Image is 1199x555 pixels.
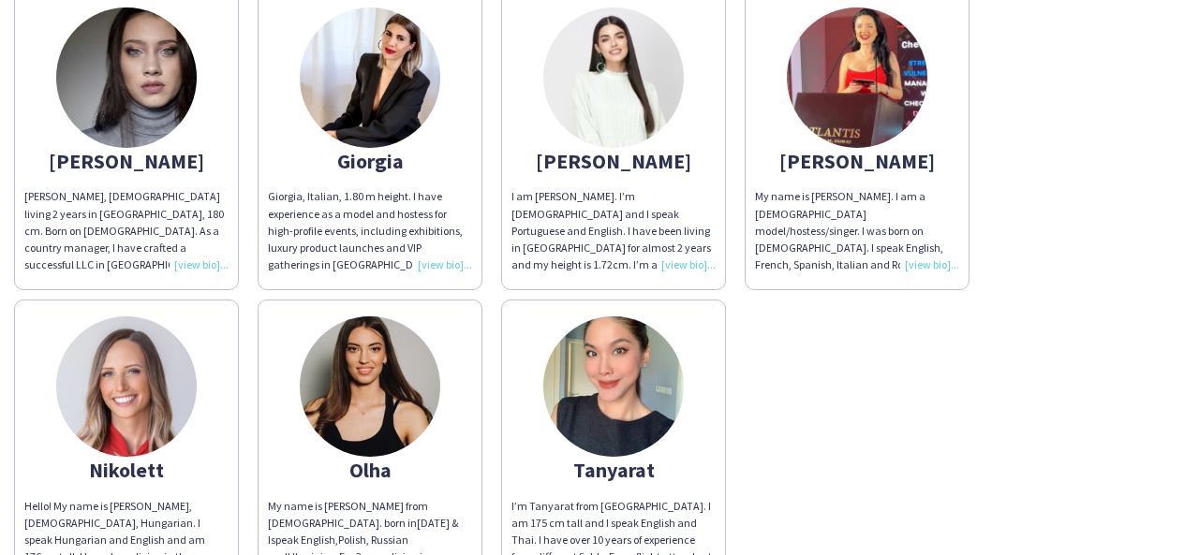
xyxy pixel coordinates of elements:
span: Polish, [338,533,369,547]
img: thumb-71b5d402-9e96-4919-81cb-2d1e1e0f06a2.jpg [787,7,927,148]
div: Olha [268,461,472,478]
img: thumb-6891fe4fabf94.jpeg [543,7,684,148]
div: My name is [PERSON_NAME]. I am a [DEMOGRAPHIC_DATA] model/hostess/singer. I was born on [DEMOGRAP... [755,188,959,273]
div: Giorgia, Italian, 1.80 m height. I have experience as a model and hostess for high-profile events... [268,188,472,273]
img: thumb-167354389163c040d3eec95.jpeg [300,7,440,148]
img: thumb-68a91a2c4c175.jpeg [56,316,197,457]
div: Nikolett [24,461,229,478]
div: [PERSON_NAME], [DEMOGRAPHIC_DATA] living 2 years in [GEOGRAPHIC_DATA], 180 cm. Born on [DEMOGRAPH... [24,188,229,273]
div: [PERSON_NAME] [511,153,716,169]
img: thumb-62d470ed85d64.jpeg [300,316,440,457]
img: thumb-63aaec41642cd.jpeg [543,316,684,457]
span: speak English, [271,533,338,547]
img: thumb-5d29bc36-2232-4abb-9ee6-16dc6b8fe785.jpg [56,7,197,148]
span: My name is [PERSON_NAME] from [DEMOGRAPHIC_DATA]. born in [268,499,428,530]
div: Giorgia [268,153,472,169]
div: I am [PERSON_NAME]. I’m [DEMOGRAPHIC_DATA] and I speak Portuguese and English. I have been living... [511,188,716,273]
div: [PERSON_NAME] [24,153,229,169]
div: Tanyarat [511,461,716,478]
div: [PERSON_NAME] [755,153,959,169]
